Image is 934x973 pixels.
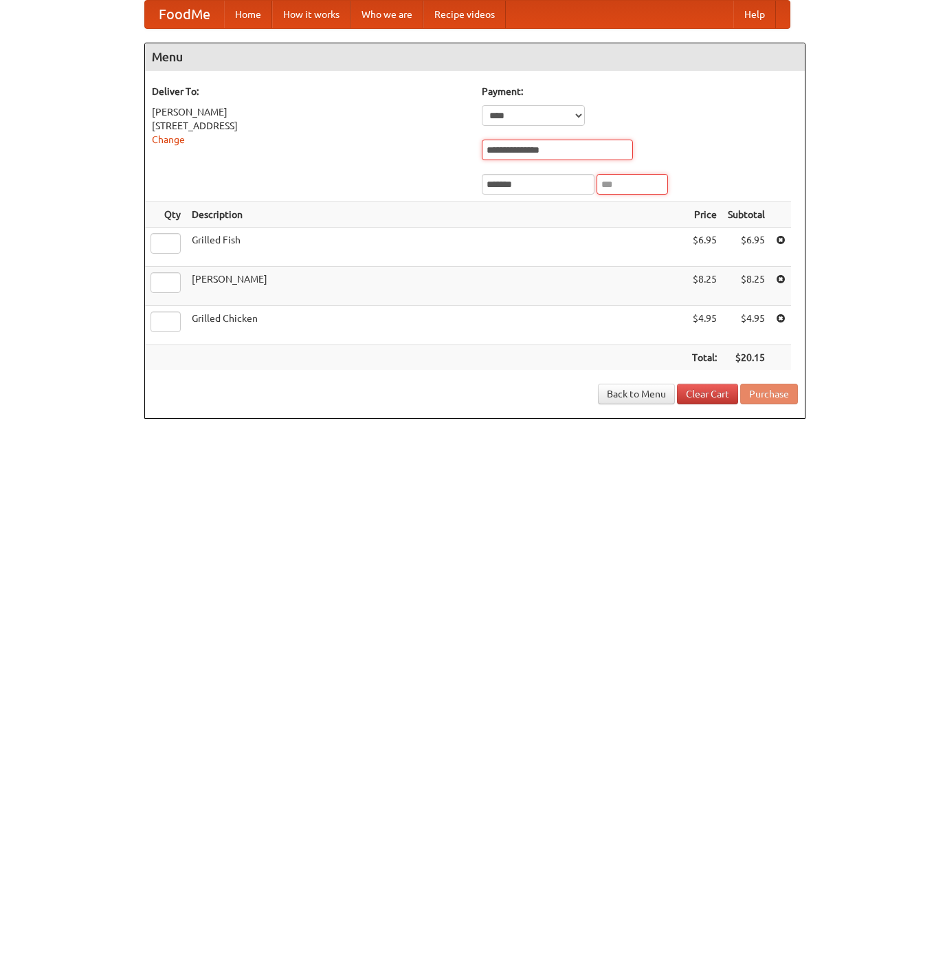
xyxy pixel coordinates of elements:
td: $4.95 [687,306,722,345]
div: [PERSON_NAME] [152,105,468,119]
a: Recipe videos [423,1,506,28]
a: Back to Menu [598,384,675,404]
td: $8.25 [722,267,770,306]
td: [PERSON_NAME] [186,267,687,306]
h4: Menu [145,43,805,71]
a: Who we are [351,1,423,28]
a: How it works [272,1,351,28]
td: $8.25 [687,267,722,306]
a: Change [152,134,185,145]
th: Price [687,202,722,228]
th: Qty [145,202,186,228]
a: Clear Cart [677,384,738,404]
a: Help [733,1,776,28]
th: Total: [687,345,722,371]
td: $6.95 [722,228,770,267]
td: $4.95 [722,306,770,345]
td: $6.95 [687,228,722,267]
div: [STREET_ADDRESS] [152,119,468,133]
th: Subtotal [722,202,770,228]
th: $20.15 [722,345,770,371]
a: FoodMe [145,1,224,28]
button: Purchase [740,384,798,404]
td: Grilled Chicken [186,306,687,345]
a: Home [224,1,272,28]
td: Grilled Fish [186,228,687,267]
th: Description [186,202,687,228]
h5: Deliver To: [152,85,468,98]
h5: Payment: [482,85,798,98]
